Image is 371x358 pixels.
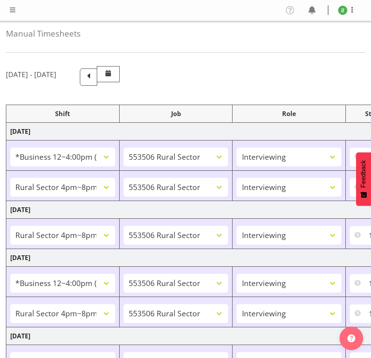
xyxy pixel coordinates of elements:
[360,160,367,188] span: Feedback
[347,334,355,342] img: help-xxl-2.png
[338,6,347,15] img: joshua-joel11891.jpg
[6,70,56,79] h5: [DATE] - [DATE]
[6,29,365,38] h4: Manual Timesheets
[124,109,229,118] div: Job
[236,109,341,118] div: Role
[356,152,371,206] button: Feedback - Show survey
[10,109,115,118] div: Shift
